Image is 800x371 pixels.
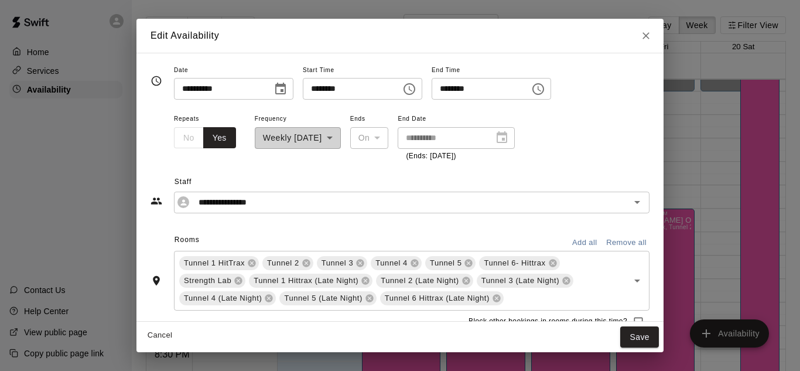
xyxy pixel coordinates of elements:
[175,236,200,244] span: Rooms
[179,274,245,288] div: Strength Lab
[380,292,494,304] span: Tunnel 6 Hittrax (Late Night)
[350,127,389,149] div: On
[179,257,249,269] span: Tunnel 1 HitTrax
[425,257,467,269] span: Tunnel 5
[151,275,162,287] svg: Rooms
[629,194,645,210] button: Open
[376,275,463,287] span: Tunnel 2 (Late Night)
[174,63,293,79] span: Date
[350,111,389,127] span: Ends
[477,275,564,287] span: Tunnel 3 (Late Night)
[477,274,573,288] div: Tunnel 3 (Late Night)
[603,234,649,252] button: Remove all
[174,127,236,149] div: outlined button group
[376,274,473,288] div: Tunnel 2 (Late Night)
[479,257,550,269] span: Tunnel 6- Hittrax
[469,316,627,328] span: Block other bookings in rooms during this time?
[371,257,412,269] span: Tunnel 4
[151,195,162,207] svg: Staff
[317,257,358,269] span: Tunnel 3
[279,291,376,305] div: Tunnel 5 (Late Night)
[317,256,368,270] div: Tunnel 3
[398,77,421,101] button: Choose time, selected time is 5:30 PM
[566,234,603,252] button: Add all
[432,63,551,79] span: End Time
[179,275,236,287] span: Strength Lab
[179,292,266,304] span: Tunnel 4 (Late Night)
[269,77,292,101] button: Choose date, selected date is Sep 16, 2025
[249,275,363,287] span: Tunnel 1 Hittrax (Late Night)
[174,111,245,127] span: Repeats
[249,274,372,288] div: Tunnel 1 Hittrax (Late Night)
[179,291,276,305] div: Tunnel 4 (Late Night)
[203,127,236,149] button: Yes
[151,75,162,87] svg: Timing
[141,326,179,345] button: Cancel
[380,291,504,305] div: Tunnel 6 Hittrax (Late Night)
[479,256,559,270] div: Tunnel 6- Hittrax
[179,256,259,270] div: Tunnel 1 HitTrax
[527,77,550,101] button: Choose time, selected time is 9:30 PM
[398,111,515,127] span: End Date
[175,173,649,192] span: Staff
[635,25,657,46] button: Close
[262,257,304,269] span: Tunnel 2
[425,256,476,270] div: Tunnel 5
[629,273,645,289] button: Open
[620,326,659,348] button: Save
[371,256,422,270] div: Tunnel 4
[151,28,219,43] h6: Edit Availability
[255,111,341,127] span: Frequency
[262,256,313,270] div: Tunnel 2
[303,63,422,79] span: Start Time
[279,292,367,304] span: Tunnel 5 (Late Night)
[406,151,507,162] p: (Ends: [DATE])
